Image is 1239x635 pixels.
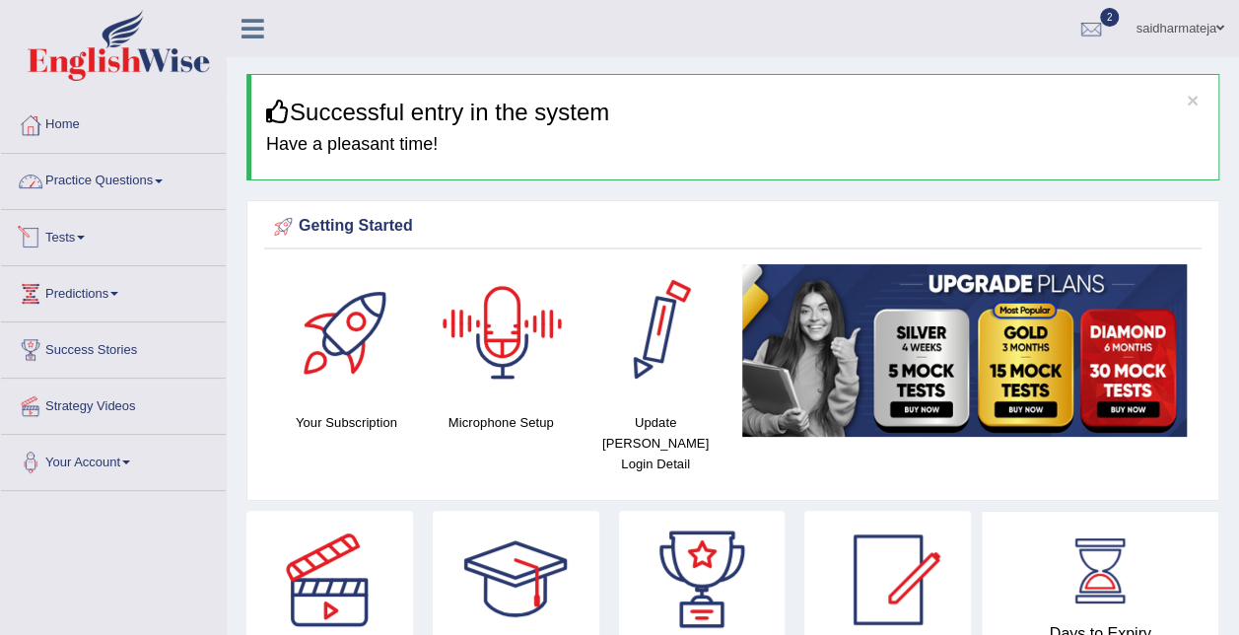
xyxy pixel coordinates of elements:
[266,100,1204,125] h3: Successful entry in the system
[742,264,1187,436] img: small5.jpg
[1,322,226,372] a: Success Stories
[434,412,569,433] h4: Microphone Setup
[1,435,226,484] a: Your Account
[1100,8,1120,27] span: 2
[279,412,414,433] h4: Your Subscription
[269,212,1197,242] div: Getting Started
[1,154,226,203] a: Practice Questions
[1,98,226,147] a: Home
[588,412,723,474] h4: Update [PERSON_NAME] Login Detail
[1187,90,1199,110] button: ×
[1,266,226,316] a: Predictions
[1,379,226,428] a: Strategy Videos
[1,210,226,259] a: Tests
[266,135,1204,155] h4: Have a pleasant time!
